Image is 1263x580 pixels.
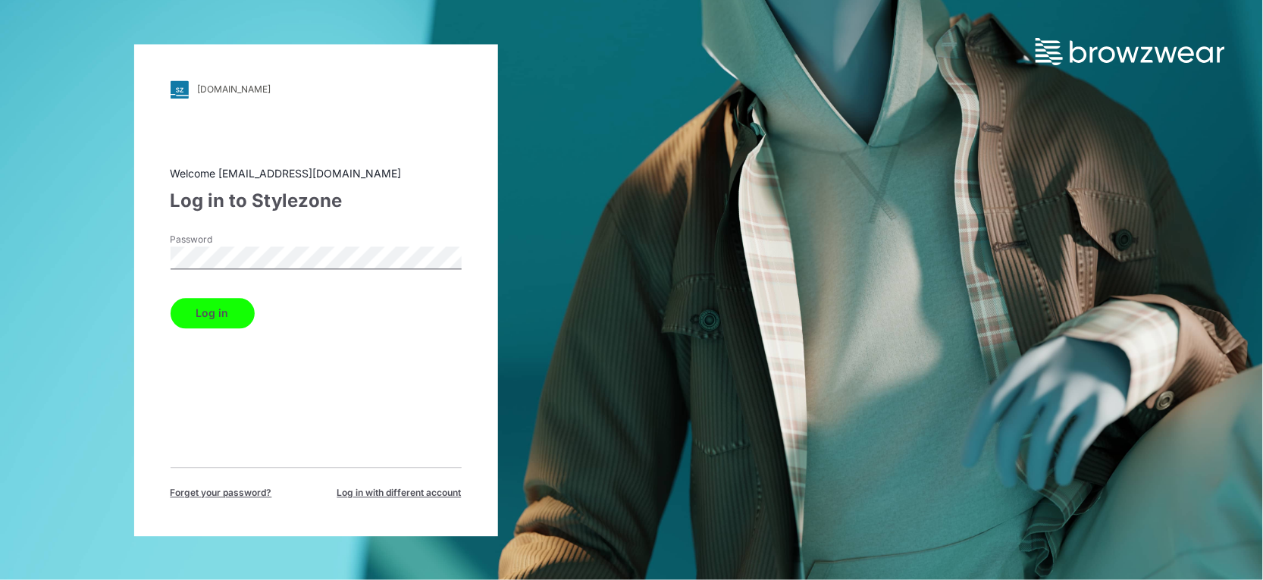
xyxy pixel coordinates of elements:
div: Log in to Stylezone [171,187,462,215]
a: [DOMAIN_NAME] [171,80,462,99]
div: Welcome [EMAIL_ADDRESS][DOMAIN_NAME] [171,165,462,181]
div: [DOMAIN_NAME] [198,84,271,96]
button: Log in [171,298,255,328]
img: browzwear-logo.73288ffb.svg [1036,38,1225,65]
span: Log in with different account [337,486,462,500]
span: Forget your password? [171,486,272,500]
label: Password [171,233,277,246]
img: svg+xml;base64,PHN2ZyB3aWR0aD0iMjgiIGhlaWdodD0iMjgiIHZpZXdCb3g9IjAgMCAyOCAyOCIgZmlsbD0ibm9uZSIgeG... [171,80,189,99]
